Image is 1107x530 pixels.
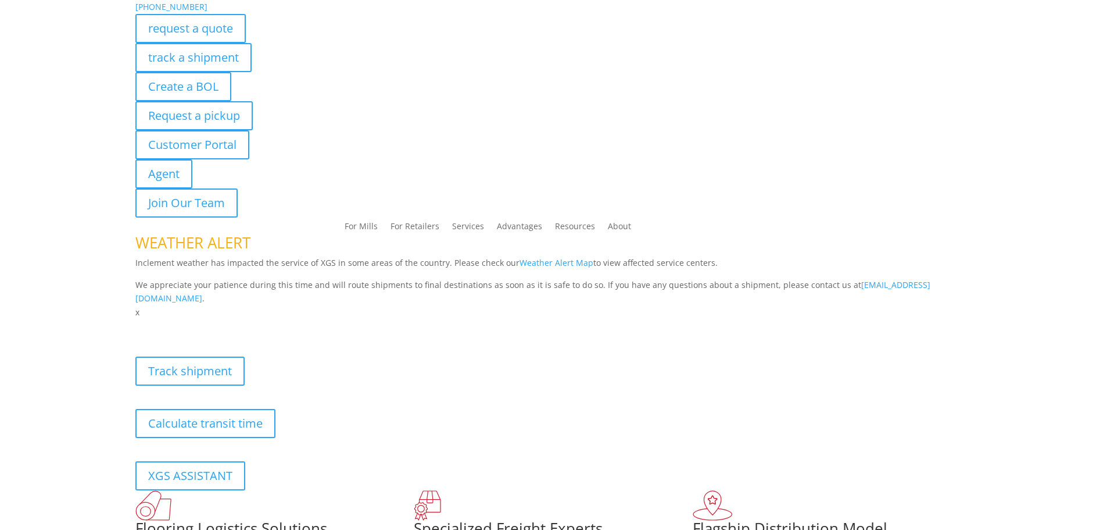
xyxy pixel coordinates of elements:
a: Customer Portal [135,130,249,159]
a: Join Our Team [135,188,238,218]
a: About [608,222,631,235]
img: xgs-icon-flagship-distribution-model-red [693,490,733,521]
p: x [135,305,972,319]
b: Visibility, transparency, and control for your entire supply chain. [135,321,395,332]
a: request a quote [135,14,246,43]
p: We appreciate your patience during this time and will route shipments to final destinations as so... [135,278,972,306]
a: Advantages [497,222,542,235]
a: Services [452,222,484,235]
a: Calculate transit time [135,409,275,438]
a: For Mills [345,222,378,235]
a: Weather Alert Map [520,257,593,268]
a: Agent [135,159,192,188]
a: Track shipment [135,357,245,386]
a: For Retailers [391,222,439,235]
a: track a shipment [135,43,252,72]
a: XGS ASSISTANT [135,461,245,490]
a: Resources [555,222,595,235]
p: Inclement weather has impacted the service of XGS in some areas of the country. Please check our ... [135,256,972,278]
img: xgs-icon-total-supply-chain-intelligence-red [135,490,171,521]
a: Request a pickup [135,101,253,130]
img: xgs-icon-focused-on-flooring-red [414,490,441,521]
a: Create a BOL [135,72,231,101]
span: WEATHER ALERT [135,232,250,253]
a: [PHONE_NUMBER] [135,1,207,12]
